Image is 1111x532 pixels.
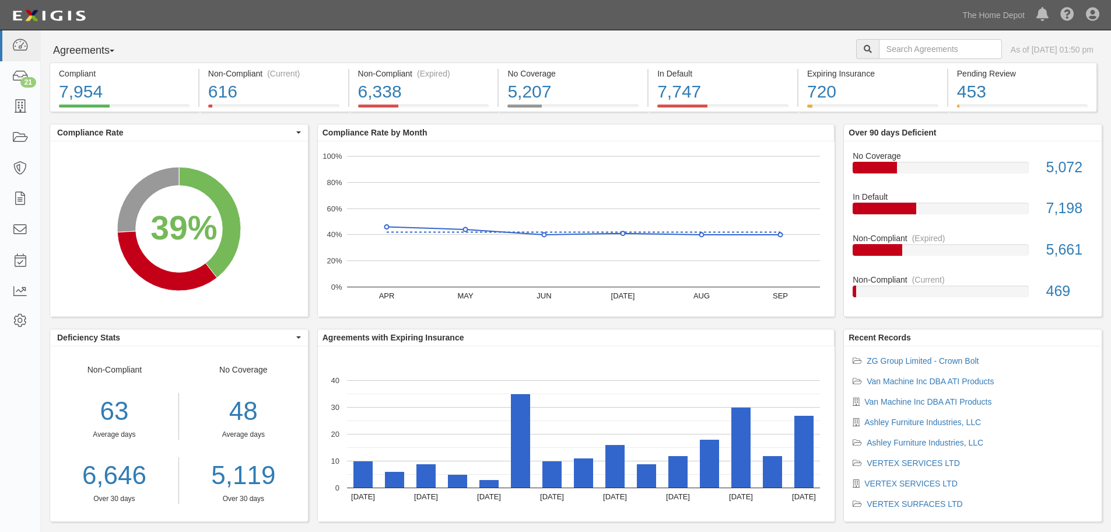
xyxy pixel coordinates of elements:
[318,346,835,521] svg: A chart.
[457,291,474,300] text: MAY
[50,105,198,114] a: Compliant7,954
[693,291,710,300] text: AUG
[188,457,299,494] a: 5,119
[956,4,1031,27] a: The Home Depot
[499,105,647,114] a: No Coverage5,207
[957,79,1088,105] div: 453
[327,178,342,187] text: 80%
[867,438,983,447] a: Ashley Furniture Industries, LLC
[844,232,1102,244] div: Non-Compliant
[50,457,178,494] a: 6,646
[358,68,489,79] div: Non-Compliant (Expired)
[349,105,498,114] a: Non-Compliant(Expired)6,338
[323,128,427,137] b: Compliance Rate by Month
[603,492,627,501] text: [DATE]
[1038,239,1102,260] div: 5,661
[208,68,339,79] div: Non-Compliant (Current)
[807,79,938,105] div: 720
[844,150,1102,162] div: No Coverage
[853,232,1093,274] a: Non-Compliant(Expired)5,661
[879,39,1002,59] input: Search Agreements
[849,128,936,137] b: Over 90 days Deficient
[50,430,178,440] div: Average days
[1038,157,1102,178] div: 5,072
[948,105,1097,114] a: Pending Review453
[267,68,300,79] div: (Current)
[853,274,1093,307] a: Non-Compliant(Current)469
[188,494,299,504] div: Over 30 days
[50,124,308,141] button: Compliance Rate
[323,333,464,342] b: Agreements with Expiring Insurance
[50,364,179,504] div: Non-Compliant
[649,105,797,114] a: In Default7,747
[20,77,36,88] div: 21
[50,39,137,62] button: Agreements
[188,430,299,440] div: Average days
[867,499,962,509] a: VERTEX SURFACES LTD
[849,333,911,342] b: Recent Records
[729,492,753,501] text: [DATE]
[199,105,348,114] a: Non-Compliant(Current)616
[1060,8,1074,22] i: Help Center - Complianz
[507,79,639,105] div: 5,207
[666,492,690,501] text: [DATE]
[867,356,979,366] a: ZG Group Limited - Crown Bolt
[844,191,1102,203] div: In Default
[59,79,190,105] div: 7,954
[208,79,339,105] div: 616
[331,283,342,291] text: 0%
[1011,44,1094,55] div: As of [DATE] 01:50 pm
[57,127,293,138] span: Compliance Rate
[867,377,994,386] a: Van Machine Inc DBA ATI Products
[912,232,945,244] div: (Expired)
[331,457,339,465] text: 10
[657,68,788,79] div: In Default
[864,397,991,406] a: Van Machine Inc DBA ATI Products
[864,418,981,427] a: Ashley Furniture Industries, LLC
[867,458,960,468] a: VERTEX SERVICES LTD
[853,191,1093,232] a: In Default7,198
[50,393,178,430] div: 63
[188,393,299,430] div: 48
[327,204,342,213] text: 60%
[331,376,339,385] text: 40
[807,68,938,79] div: Expiring Insurance
[540,492,564,501] text: [DATE]
[1038,198,1102,219] div: 7,198
[50,494,178,504] div: Over 30 days
[864,479,958,488] a: VERTEX SERVICES LTD
[327,256,342,265] text: 20%
[50,141,308,317] svg: A chart.
[179,364,308,504] div: No Coverage
[853,150,1093,192] a: No Coverage5,072
[657,79,788,105] div: 7,747
[9,5,89,26] img: logo-5460c22ac91f19d4615b14bd174203de0afe785f0fc80cf4dbbc73dc1793850b.png
[912,274,945,286] div: (Current)
[537,291,551,300] text: JUN
[957,68,1088,79] div: Pending Review
[1038,281,1102,302] div: 469
[331,430,339,439] text: 20
[844,274,1102,286] div: Non-Compliant
[150,204,217,252] div: 39%
[323,152,342,161] text: 100%
[477,492,501,501] text: [DATE]
[351,492,375,501] text: [DATE]
[358,79,489,105] div: 6,338
[611,291,635,300] text: [DATE]
[414,492,438,501] text: [DATE]
[318,141,835,317] svg: A chart.
[327,230,342,239] text: 40%
[507,68,639,79] div: No Coverage
[50,329,308,346] button: Deficiency Stats
[417,68,450,79] div: (Expired)
[335,484,339,492] text: 0
[773,291,788,300] text: SEP
[378,291,394,300] text: APR
[792,492,816,501] text: [DATE]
